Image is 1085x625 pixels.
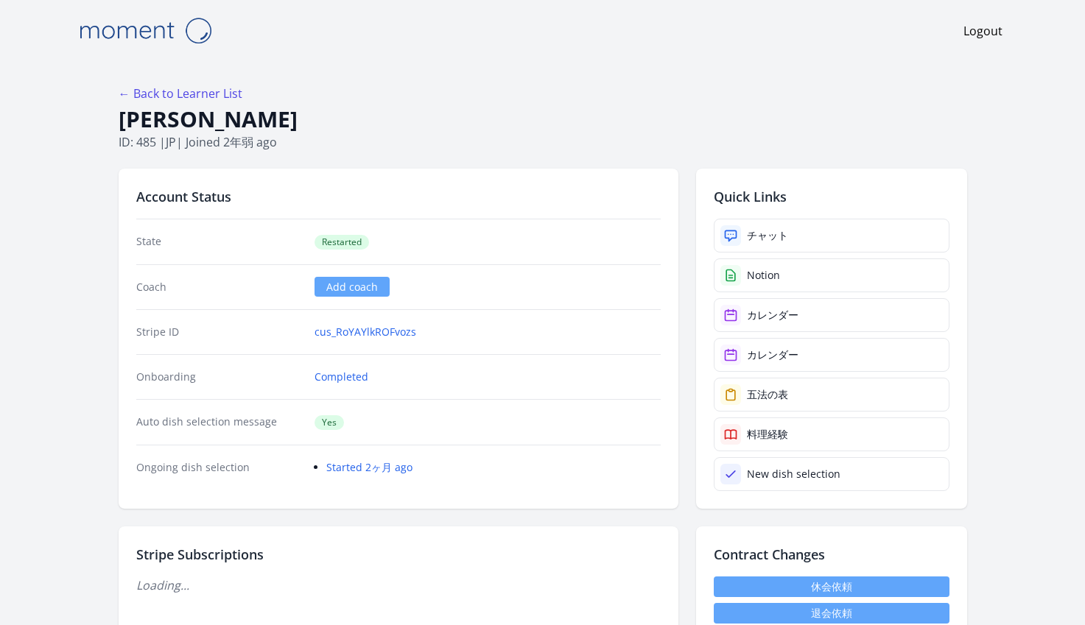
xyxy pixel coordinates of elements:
div: カレンダー [747,347,798,362]
h1: [PERSON_NAME] [119,105,967,133]
div: チャット [747,228,788,243]
p: ID: 485 | | Joined 2年弱 ago [119,133,967,151]
dt: Onboarding [136,370,303,384]
a: Add coach [315,277,390,297]
a: 休会依頼 [714,576,949,597]
a: Logout [963,22,1003,40]
a: Completed [315,370,368,384]
dt: State [136,234,303,250]
div: New dish selection [747,467,840,481]
span: Restarted [315,235,369,250]
dt: Coach [136,280,303,294]
div: カレンダー [747,308,798,322]
dt: Ongoing dish selection [136,460,303,475]
div: Notion [747,268,780,283]
a: カレンダー [714,298,949,332]
span: jp [166,134,176,150]
h2: Contract Changes [714,544,949,565]
a: Notion [714,258,949,292]
h2: Quick Links [714,186,949,207]
a: ← Back to Learner List [119,85,242,102]
a: cus_RoYAYlkROFvozs [315,325,416,339]
h2: Stripe Subscriptions [136,544,661,565]
p: Loading... [136,576,661,594]
span: Yes [315,415,344,430]
a: チャット [714,219,949,253]
div: 料理経験 [747,427,788,442]
dt: Stripe ID [136,325,303,339]
a: Started 2ヶ月 ago [326,460,412,474]
a: New dish selection [714,457,949,491]
h2: Account Status [136,186,661,207]
a: カレンダー [714,338,949,372]
a: 五法の表 [714,378,949,412]
dt: Auto dish selection message [136,414,303,430]
img: Moment [71,12,219,49]
button: 退会依頼 [714,603,949,624]
div: 五法の表 [747,387,788,402]
a: 料理経験 [714,417,949,451]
